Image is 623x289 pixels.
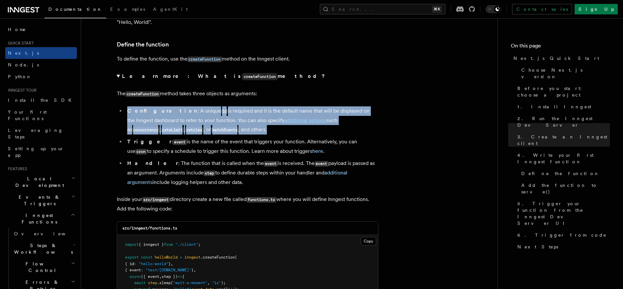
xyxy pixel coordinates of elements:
[221,280,226,285] span: );
[521,170,599,177] span: Define the function
[517,232,607,238] span: 6. Trigger from code
[5,94,77,106] a: Install the SDK
[5,143,77,161] a: Setting up your app
[162,274,178,279] span: step })
[125,262,134,266] span: { id
[141,268,143,272] span: :
[127,138,172,145] strong: Trigger
[5,47,77,59] a: Next.js
[106,2,149,18] a: Examples
[204,171,215,176] code: step
[187,57,222,62] code: createFunction
[5,194,71,207] span: Events & Triggers
[432,6,441,12] kbd: ⌘K
[519,168,610,179] a: Define the function
[8,62,39,67] span: Node.js
[117,40,169,49] a: Define the function
[148,280,157,285] span: step
[182,274,184,279] span: {
[198,242,200,247] span: ;
[517,200,610,226] span: 5. Trigger your function from the Inngest Dev Server UI
[171,280,173,285] span: (
[125,255,139,260] span: export
[515,113,610,131] a: 2. Run the Inngest Dev Server
[155,255,178,260] span: helloWorld
[515,241,610,253] a: Next Steps
[5,41,34,46] span: Quick start
[212,280,221,285] span: "1s"
[517,115,610,128] span: 2. Run the Inngest Dev Server
[142,197,170,203] code: src/inngest
[157,280,171,285] span: .sleep
[125,242,139,247] span: import
[117,54,378,64] p: To define the function, use the method on the Inngest client.
[515,198,610,229] a: 5. Trigger your function from the Inngest Dev Server UI
[194,268,196,272] span: ,
[5,166,27,172] span: Features
[127,160,178,166] strong: Handler
[132,127,160,133] code: concurrency
[8,74,32,79] span: Python
[8,26,26,33] span: Home
[125,106,378,135] li: : A unique is required and it is the default name that will be displayed on the Inngest dashboard...
[315,161,328,167] code: event
[178,274,182,279] span: =>
[211,127,238,133] code: batchEvents
[135,149,147,154] code: cron
[519,64,610,82] a: Choose Next.js version
[180,255,182,260] span: =
[242,73,278,80] code: createFunction
[5,24,77,35] a: Home
[175,242,198,247] span: "./client"
[141,274,159,279] span: ({ event
[521,182,610,195] span: Add the function to serve()
[5,173,77,191] button: Local Development
[511,42,610,52] h4: On this page
[122,73,326,79] strong: Learn more: What is method?
[185,127,203,133] code: retries
[5,88,37,93] span: Inngest tour
[141,255,152,260] span: const
[173,139,187,145] code: event
[110,7,145,12] span: Examples
[8,50,39,56] span: Next.js
[517,103,591,110] span: 1. Install Inngest
[511,52,610,64] a: Next.js Quick Start
[5,191,77,209] button: Events & Triggers
[161,127,184,133] code: rateLimit
[117,195,378,213] p: Inside your directory create a new file called where you will define Inngest functions. Add the f...
[125,268,141,272] span: { event
[171,262,173,266] span: ,
[125,137,378,156] li: : is the name of the event that triggers your function. Alternatively, you can use to specify a s...
[48,7,102,12] span: Documentation
[134,280,146,285] span: await
[130,274,141,279] span: async
[5,59,77,71] a: Node.js
[187,56,222,62] a: createFunction
[5,106,77,124] a: Your first Functions
[221,109,228,114] code: id
[11,258,77,276] button: Flow Control
[5,124,77,143] a: Leveraging Steps
[512,4,572,14] a: Contact sales
[285,117,326,123] a: additional options
[5,175,71,189] span: Local Development
[361,237,376,245] button: Copy
[517,244,558,250] span: Next Steps
[159,274,162,279] span: ,
[11,242,73,255] span: Steps & Workflows
[117,89,378,99] p: The method takes three objects as arguments:
[312,148,323,154] a: here
[515,149,610,168] a: 4. Write your first Inngest function
[14,231,81,236] span: Overview
[11,261,71,274] span: Flow Control
[44,2,106,18] a: Documentation
[515,131,610,149] a: 3. Create an Inngest client
[11,228,77,240] a: Overview
[200,255,235,260] span: .createFunction
[8,109,47,121] span: Your first Functions
[139,262,168,266] span: "hello-world"
[8,146,64,158] span: Setting up your app
[207,280,210,285] span: ,
[149,2,192,18] a: AgentKit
